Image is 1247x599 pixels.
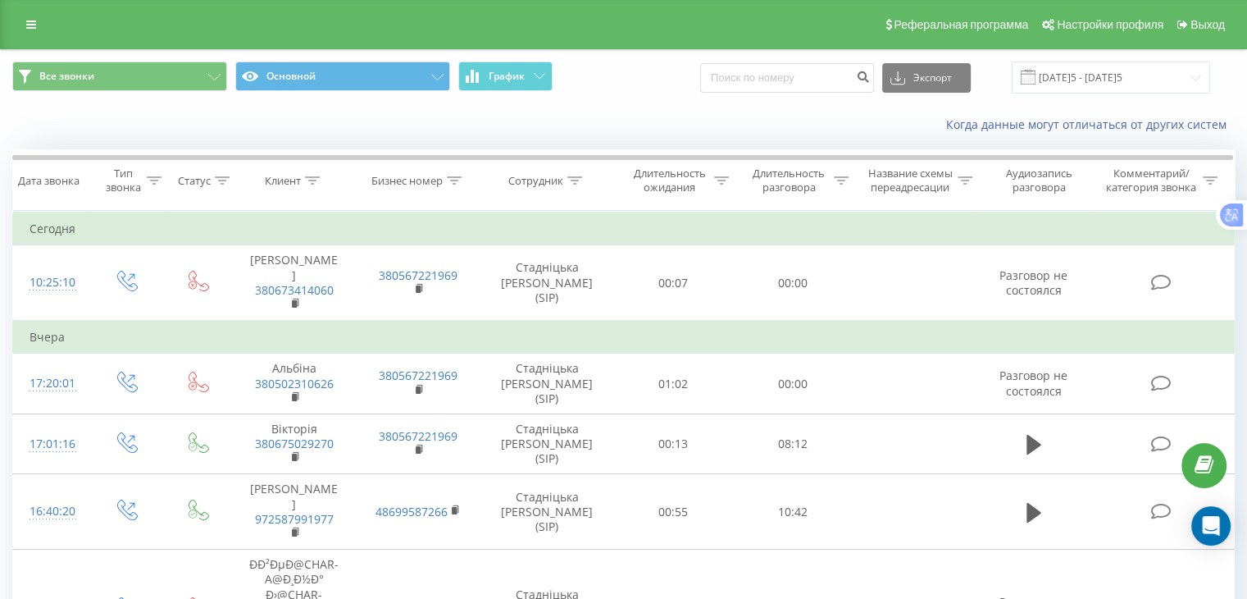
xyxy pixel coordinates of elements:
[508,174,563,188] div: Сотрудник
[255,436,334,451] a: 380675029270
[103,167,142,194] div: Тип звонка
[1191,506,1231,546] div: Open Intercom Messenger
[13,321,1235,354] td: Вчера
[30,428,73,460] div: 17:01:16
[1103,167,1199,194] div: Комментарий/категория звонка
[39,70,94,83] span: Все звонки
[232,474,356,550] td: [PERSON_NAME]
[232,414,356,474] td: Вікторія
[894,18,1028,31] span: Реферальная программа
[480,245,614,321] td: Стадніцька [PERSON_NAME] (SIP)
[489,71,525,82] span: График
[379,368,457,383] a: 380567221969
[458,62,553,91] button: График
[30,368,73,400] div: 17:20:01
[733,354,852,414] td: 00:00
[30,496,73,528] div: 16:40:20
[946,117,1235,132] a: Когда данные могут отличаться от других систем
[480,414,614,474] td: Стадніцька [PERSON_NAME] (SIP)
[375,504,448,519] a: 48699587266
[232,245,356,321] td: [PERSON_NAME]
[1190,18,1225,31] span: Выход
[733,474,852,550] td: 10:42
[614,354,733,414] td: 01:02
[379,267,457,283] a: 380567221969
[748,167,830,194] div: Длительность разговора
[614,414,733,474] td: 00:13
[991,167,1087,194] div: Аудиозапись разговора
[371,174,443,188] div: Бизнес номер
[265,174,301,188] div: Клиент
[235,62,450,91] button: Основной
[882,63,971,93] button: Экспорт
[733,414,852,474] td: 08:12
[867,167,953,194] div: Название схемы переадресации
[255,282,334,298] a: 380673414060
[614,245,733,321] td: 00:07
[232,354,356,414] td: Альбіна
[12,62,227,91] button: Все звонки
[13,213,1235,245] td: Сегодня
[379,428,457,444] a: 380567221969
[999,267,1067,298] span: Разговор не состоялся
[480,474,614,550] td: Стадніцька [PERSON_NAME] (SIP)
[255,511,334,527] a: 972587991977
[614,474,733,550] td: 00:55
[178,174,211,188] div: Статус
[18,174,80,188] div: Дата звонка
[1057,18,1163,31] span: Настройки профиля
[30,267,73,299] div: 10:25:10
[629,167,711,194] div: Длительность ожидания
[733,245,852,321] td: 00:00
[700,63,874,93] input: Поиск по номеру
[480,354,614,414] td: Стадніцька [PERSON_NAME] (SIP)
[999,368,1067,398] span: Разговор не состоялся
[255,376,334,391] a: 380502310626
